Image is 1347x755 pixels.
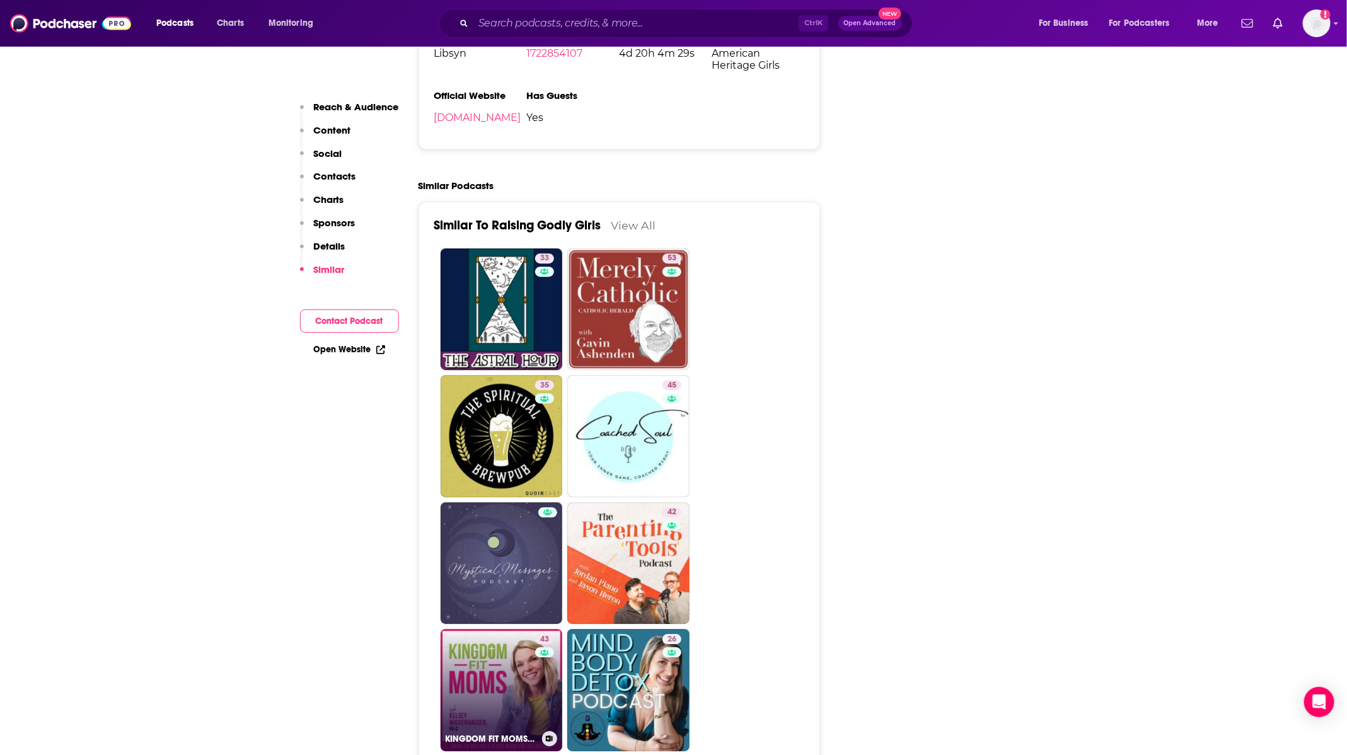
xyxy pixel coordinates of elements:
[799,15,828,32] span: Ctrl K
[217,14,244,32] span: Charts
[611,219,656,232] a: View All
[1101,13,1188,33] button: open menu
[314,344,385,355] a: Open Website
[314,217,356,229] p: Sponsors
[540,252,549,265] span: 33
[446,734,537,744] h3: KINGDOM FIT MOMS- [DEMOGRAPHIC_DATA] Weight Loss, Whole Food, Meal Planning, [DEMOGRAPHIC_DATA] M...
[1268,13,1288,34] a: Show notifications dropdown
[535,253,554,263] a: 33
[434,89,527,101] h3: Official Website
[441,248,563,371] a: 33
[1237,13,1258,34] a: Show notifications dropdown
[1303,9,1331,37] button: Show profile menu
[567,502,690,625] a: 42
[314,263,345,275] p: Similar
[540,379,549,392] span: 35
[662,634,681,644] a: 26
[668,379,676,392] span: 45
[300,101,399,124] button: Reach & Audience
[879,8,901,20] span: New
[441,629,563,751] a: 43KINGDOM FIT MOMS- [DEMOGRAPHIC_DATA] Weight Loss, Whole Food, Meal Planning, [DEMOGRAPHIC_DATA]...
[10,11,131,35] img: Podchaser - Follow, Share and Rate Podcasts
[209,13,251,33] a: Charts
[441,375,563,497] a: 35
[473,13,799,33] input: Search podcasts, credits, & more...
[314,240,345,252] p: Details
[419,180,494,192] h2: Similar Podcasts
[156,14,194,32] span: Podcasts
[269,14,313,32] span: Monitoring
[300,124,351,147] button: Content
[451,9,925,38] div: Search podcasts, credits, & more...
[260,13,330,33] button: open menu
[300,240,345,263] button: Details
[300,263,345,287] button: Similar
[314,193,344,205] p: Charts
[300,217,356,240] button: Sponsors
[434,217,601,233] a: Similar To Raising Godly Girls
[662,253,681,263] a: 53
[300,309,399,333] button: Contact Podcast
[712,47,804,71] span: American Heritage Girls
[1197,14,1218,32] span: More
[668,633,676,646] span: 26
[1188,13,1234,33] button: open menu
[300,193,344,217] button: Charts
[314,124,351,136] p: Content
[619,47,712,59] span: 4d 20h 4m 29s
[314,147,342,159] p: Social
[526,47,582,59] a: 1722854107
[526,89,619,101] h3: Has Guests
[844,20,896,26] span: Open Advanced
[567,375,690,497] a: 45
[838,16,902,31] button: Open AdvancedNew
[300,170,356,193] button: Contacts
[567,248,690,371] a: 53
[434,47,527,59] span: Libsyn
[668,506,676,519] span: 42
[1304,687,1334,717] div: Open Intercom Messenger
[147,13,210,33] button: open menu
[567,629,690,751] a: 26
[1109,14,1170,32] span: For Podcasters
[1303,9,1331,37] span: Logged in as ZoeJethani
[434,112,521,124] a: [DOMAIN_NAME]
[1030,13,1104,33] button: open menu
[662,507,681,517] a: 42
[1321,9,1331,20] svg: Add a profile image
[668,252,676,265] span: 53
[662,380,681,390] a: 45
[314,170,356,182] p: Contacts
[535,380,554,390] a: 35
[1039,14,1089,32] span: For Business
[526,112,619,124] span: Yes
[1303,9,1331,37] img: User Profile
[535,634,554,644] a: 43
[540,633,549,646] span: 43
[314,101,399,113] p: Reach & Audience
[300,147,342,171] button: Social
